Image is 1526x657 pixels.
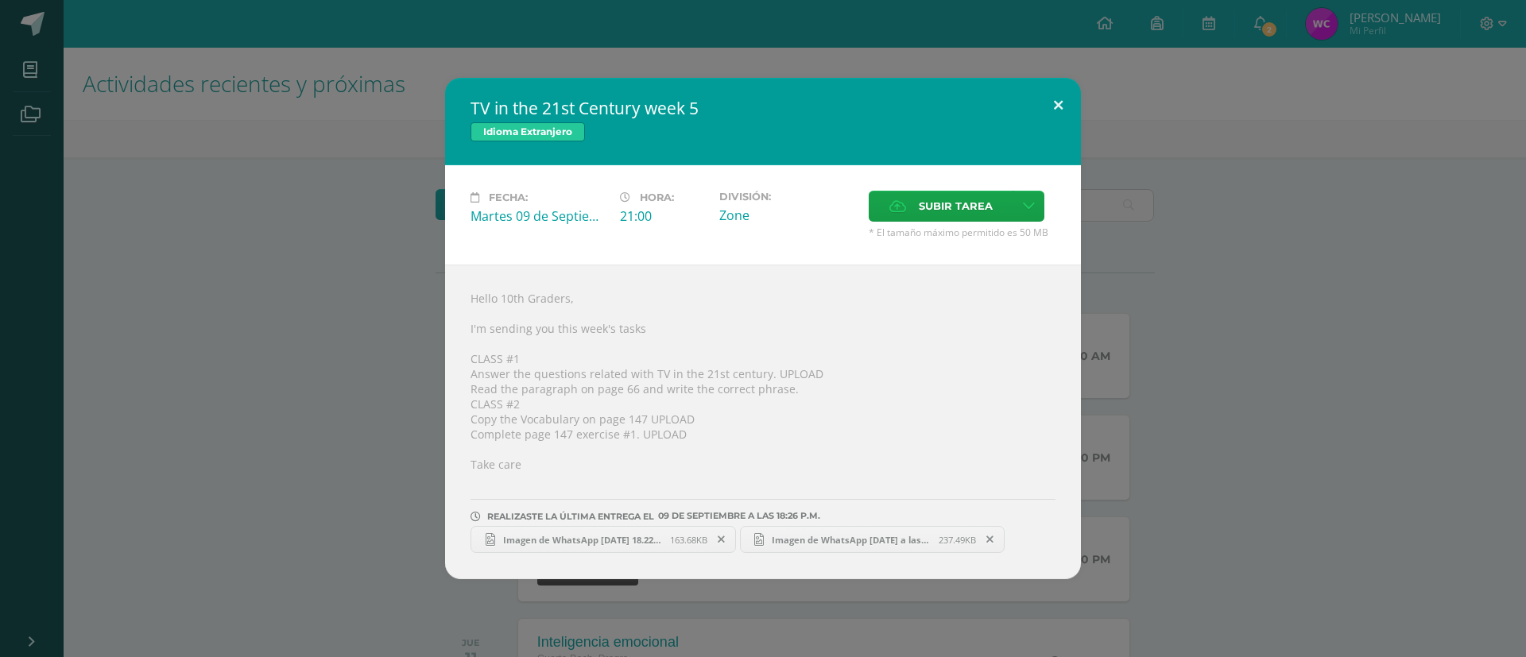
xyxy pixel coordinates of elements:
[471,122,585,141] span: Idioma Extranjero
[620,207,707,225] div: 21:00
[869,226,1055,239] span: * El tamaño máximo permitido es 50 MB
[471,526,736,553] a: Imagen de WhatsApp [DATE] 18.22.26_f7ce65bd.jpg 163.68KB
[764,534,939,546] span: Imagen de WhatsApp [DATE] a las 18.22.16_99bd0491.jpg
[740,526,1005,553] a: Imagen de WhatsApp [DATE] a las 18.22.16_99bd0491.jpg 237.49KB
[489,191,528,203] span: Fecha:
[670,534,707,546] span: 163.68KB
[654,516,820,516] span: 09 DE septiembre A LAS 18:26 P.M.
[445,265,1081,579] div: Hello 10th Graders, I'm sending you this week's tasks CLASS #1 Answer the questions related with ...
[471,97,1055,119] h2: TV in the 21st Century week 5
[708,531,735,548] span: Remover entrega
[1036,78,1081,132] button: Close (Esc)
[640,191,674,203] span: Hora:
[919,191,993,221] span: Subir tarea
[487,511,654,522] span: REALIZASTE LA ÚLTIMA ENTREGA EL
[719,207,856,224] div: Zone
[939,534,976,546] span: 237.49KB
[471,207,607,225] div: Martes 09 de Septiembre
[719,191,856,203] label: División:
[495,534,670,546] span: Imagen de WhatsApp [DATE] 18.22.26_f7ce65bd.jpg
[977,531,1004,548] span: Remover entrega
